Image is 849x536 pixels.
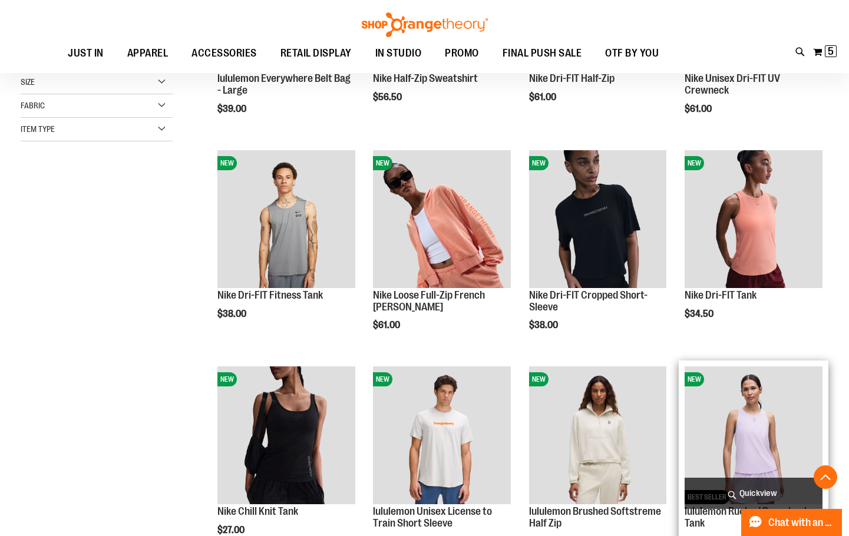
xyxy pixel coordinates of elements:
[685,104,713,114] span: $61.00
[373,289,485,313] a: Nike Loose Full-Zip French [PERSON_NAME]
[217,156,237,170] span: NEW
[373,366,511,504] img: lululemon Unisex License to Train Short Sleeve
[685,505,809,529] a: lululemon Ruched Racerback Tank
[217,366,355,506] a: Nike Chill Knit TankNEW
[180,40,269,67] a: ACCESSORIES
[21,124,55,134] span: Item Type
[529,505,661,529] a: lululemon Brushed Softstreme Half Zip
[685,478,822,509] a: Quickview
[217,372,237,386] span: NEW
[814,465,837,489] button: Back To Top
[364,40,434,67] a: IN STUDIO
[21,101,45,110] span: Fabric
[768,517,835,528] span: Chat with an Expert
[529,366,667,506] a: lululemon Brushed Softstreme Half ZipNEW
[685,150,822,290] a: Nike Dri-FIT TankNEW
[191,40,257,67] span: ACCESSORIES
[68,40,104,67] span: JUST IN
[373,320,402,330] span: $61.00
[685,289,756,301] a: Nike Dri-FIT Tank
[56,40,115,67] a: JUST IN
[529,150,667,288] img: Nike Dri-FIT Cropped Short-Sleeve
[373,156,392,170] span: NEW
[685,150,822,288] img: Nike Dri-FIT Tank
[593,40,670,67] a: OTF BY YOU
[360,12,490,37] img: Shop Orangetheory
[685,309,715,319] span: $34.50
[529,372,549,386] span: NEW
[529,366,667,504] img: lululemon Brushed Softstreme Half Zip
[529,150,667,290] a: Nike Dri-FIT Cropped Short-SleeveNEW
[523,144,673,361] div: product
[280,40,352,67] span: RETAIL DISPLAY
[685,372,704,386] span: NEW
[217,366,355,504] img: Nike Chill Knit Tank
[828,45,834,57] span: 5
[741,509,843,536] button: Chat with an Expert
[685,156,704,170] span: NEW
[373,505,492,529] a: lululemon Unisex License to Train Short Sleeve
[529,72,615,84] a: Nike Dri-FIT Half-Zip
[605,40,659,67] span: OTF BY YOU
[373,92,404,102] span: $56.50
[685,366,822,506] a: lululemon Ruched Racerback TankNEWBEST SELLER
[503,40,582,67] span: FINAL PUSH SALE
[529,320,560,330] span: $38.00
[115,40,180,67] a: APPAREL
[491,40,594,67] a: FINAL PUSH SALE
[212,144,361,349] div: product
[375,40,422,67] span: IN STUDIO
[445,40,479,67] span: PROMO
[373,372,392,386] span: NEW
[433,40,491,67] a: PROMO
[685,366,822,504] img: lululemon Ruched Racerback Tank
[217,289,323,301] a: Nike Dri-FIT Fitness Tank
[529,156,549,170] span: NEW
[217,72,351,96] a: lululemon Everywhere Belt Bag - Large
[529,289,648,313] a: Nike Dri-FIT Cropped Short-Sleeve
[127,40,169,67] span: APPAREL
[679,144,828,349] div: product
[21,77,35,87] span: Size
[217,309,248,319] span: $38.00
[217,150,355,290] a: Nike Dri-FIT Fitness TankNEW
[269,40,364,67] a: RETAIL DISPLAY
[373,150,511,290] a: Nike Loose Full-Zip French Terry HoodieNEW
[529,92,558,102] span: $61.00
[373,72,478,84] a: Nike Half-Zip Sweatshirt
[217,525,246,535] span: $27.00
[217,505,298,517] a: Nike Chill Knit Tank
[217,150,355,288] img: Nike Dri-FIT Fitness Tank
[373,366,511,506] a: lululemon Unisex License to Train Short SleeveNEW
[373,150,511,288] img: Nike Loose Full-Zip French Terry Hoodie
[367,144,517,361] div: product
[685,72,780,96] a: Nike Unisex Dri-FIT UV Crewneck
[217,104,248,114] span: $39.00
